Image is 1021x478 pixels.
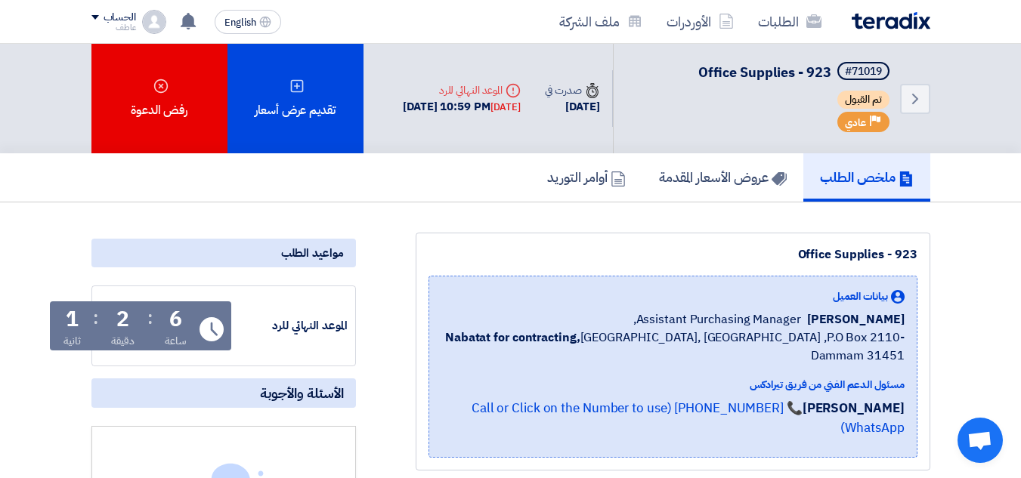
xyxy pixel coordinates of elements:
b: Nabatat for contracting, [445,328,580,347]
div: الموعد النهائي للرد [234,317,348,335]
span: الأسئلة والأجوبة [260,384,344,402]
a: ملف الشركة [547,4,654,39]
div: [DATE] 10:59 PM [403,98,521,116]
a: Open chat [958,418,1003,463]
a: 📞 [PHONE_NUMBER] (Call or Click on the Number to use WhatsApp) [472,399,905,437]
div: [DATE] [545,98,599,116]
div: : [147,304,153,332]
span: Assistant Purchasing Manager, [633,310,801,328]
div: الحساب [104,11,136,24]
h5: ملخص الطلب [820,168,914,186]
img: profile_test.png [142,10,166,34]
span: تم القبول [837,91,890,109]
div: رفض الدعوة [91,44,227,153]
a: ملخص الطلب [803,153,930,202]
span: Office Supplies - 923 [698,62,831,82]
div: ساعة [165,333,187,349]
div: صدرت في [545,82,599,98]
div: دقيقة [111,333,135,349]
img: Teradix logo [852,12,930,29]
span: [GEOGRAPHIC_DATA], [GEOGRAPHIC_DATA] ,P.O Box 2110- Dammam 31451 [441,328,905,365]
span: عادي [845,116,866,130]
h5: Office Supplies - 923 [698,62,893,83]
a: الطلبات [746,4,834,39]
a: أوامر التوريد [531,153,642,202]
h5: أوامر التوريد [547,168,626,186]
div: ثانية [63,333,81,349]
div: مواعيد الطلب [91,239,356,267]
h5: عروض الأسعار المقدمة [659,168,787,186]
a: عروض الأسعار المقدمة [642,153,803,202]
div: : [93,304,98,332]
div: تقديم عرض أسعار [227,44,364,153]
div: الموعد النهائي للرد [403,82,521,98]
a: الأوردرات [654,4,746,39]
span: English [224,17,256,28]
strong: [PERSON_NAME] [803,399,905,418]
span: [PERSON_NAME] [807,310,905,328]
button: English [215,10,281,34]
div: 2 [116,309,129,330]
div: عاطف [91,23,136,32]
div: 1 [66,309,79,330]
div: Office Supplies - 923 [429,245,917,264]
div: مسئول الدعم الفني من فريق تيرادكس [441,377,905,393]
div: #71019 [845,66,882,77]
div: 6 [169,309,182,330]
span: بيانات العميل [833,288,888,304]
div: [DATE] [490,100,521,115]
